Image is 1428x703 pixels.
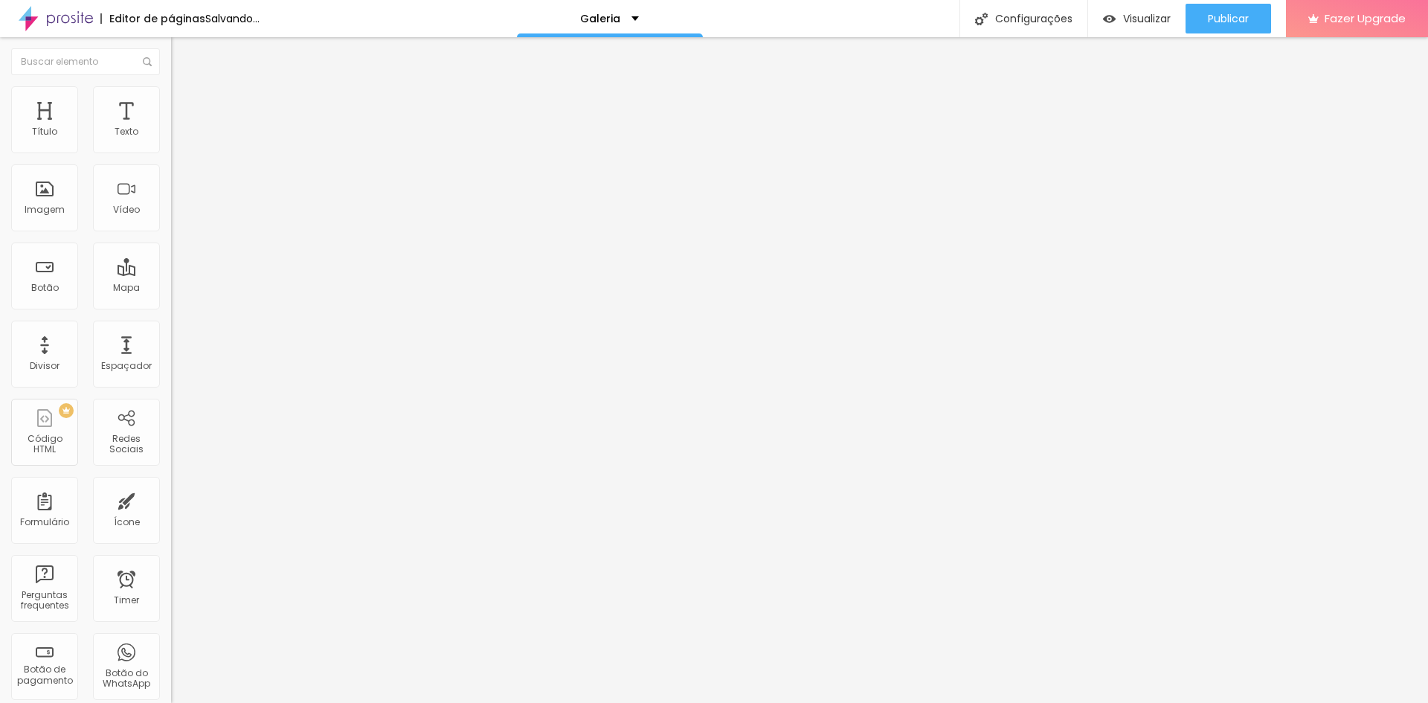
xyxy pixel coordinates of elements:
[1088,4,1186,33] button: Visualizar
[114,517,140,527] div: Ícone
[1103,13,1116,25] img: view-1.svg
[1123,13,1171,25] span: Visualizar
[15,434,74,455] div: Código HTML
[11,48,160,75] input: Buscar elemento
[25,205,65,215] div: Imagem
[1208,13,1249,25] span: Publicar
[1325,12,1406,25] span: Fazer Upgrade
[32,126,57,137] div: Título
[15,664,74,686] div: Botão de pagamento
[113,205,140,215] div: Vídeo
[31,283,59,293] div: Botão
[975,13,988,25] img: Icone
[1186,4,1271,33] button: Publicar
[113,283,140,293] div: Mapa
[114,595,139,606] div: Timer
[143,57,152,66] img: Icone
[101,361,152,371] div: Espaçador
[15,590,74,611] div: Perguntas frequentes
[115,126,138,137] div: Texto
[97,434,155,455] div: Redes Sociais
[205,13,260,24] div: Salvando...
[97,668,155,690] div: Botão do WhatsApp
[100,13,205,24] div: Editor de páginas
[30,361,59,371] div: Divisor
[20,517,69,527] div: Formulário
[580,13,620,24] p: Galeria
